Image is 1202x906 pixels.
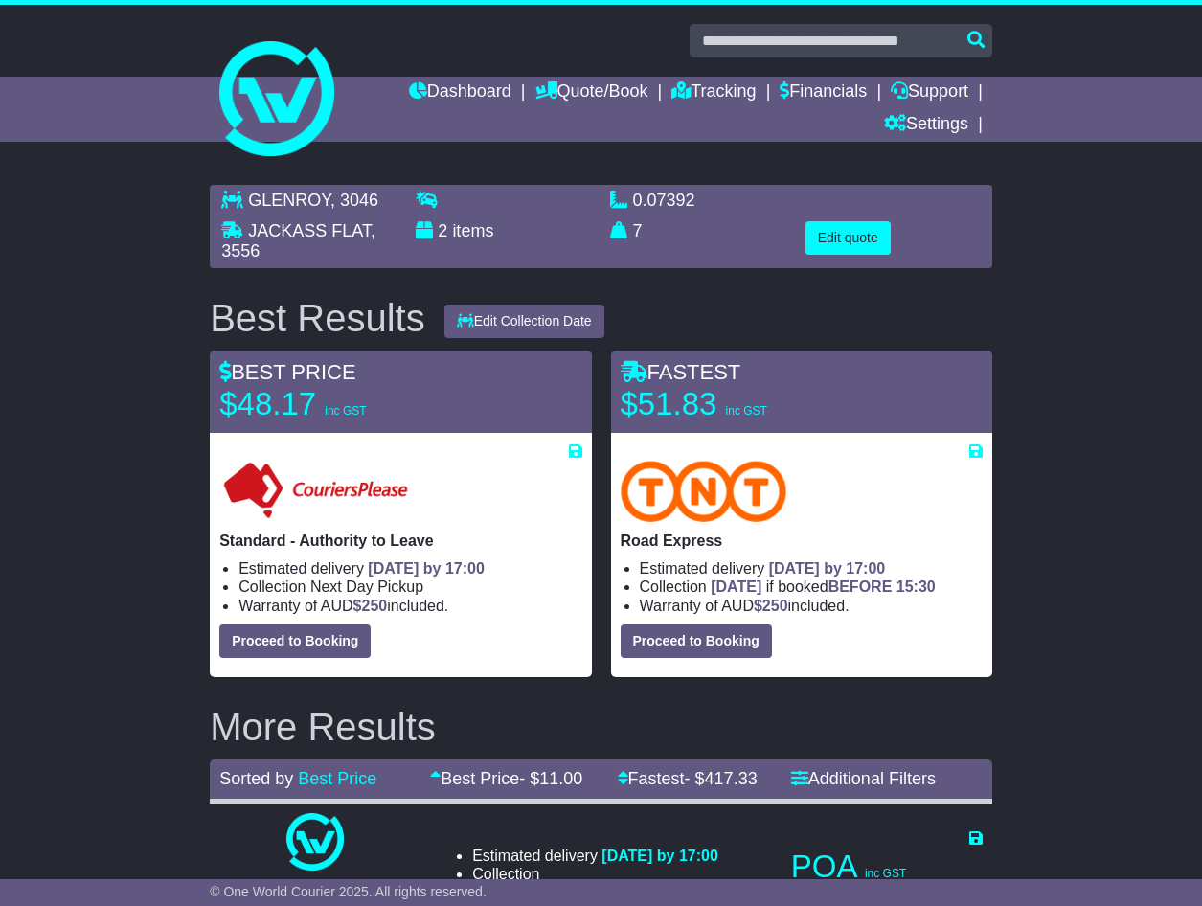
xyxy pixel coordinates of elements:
span: FASTEST [621,360,741,384]
p: POA [791,848,983,886]
li: Warranty of AUD included. [640,597,983,615]
li: Estimated delivery [640,559,983,578]
span: , 3556 [221,221,375,261]
img: One World Courier: Same Day Nationwide(quotes take 0.5-1 hour) [286,813,344,871]
li: Estimated delivery [472,847,718,865]
span: 250 [362,598,388,614]
a: Fastest- $417.33 [618,769,758,788]
span: items [452,221,493,240]
span: - $ [519,769,582,788]
span: BEFORE [828,578,893,595]
a: Financials [780,77,867,109]
a: Best Price [298,769,376,788]
span: JACKASS FLAT [248,221,371,240]
span: [DATE] by 17:00 [769,560,886,577]
span: © One World Courier 2025. All rights reserved. [210,884,487,899]
a: Additional Filters [791,769,936,788]
span: 0.07392 [633,191,695,210]
span: inc GST [726,404,767,418]
a: Quote/Book [535,77,648,109]
a: Support [891,77,968,109]
a: Dashboard [409,77,511,109]
span: 15:30 [896,578,936,595]
span: if booked [711,578,935,595]
button: Proceed to Booking [219,624,371,658]
p: Standard - Authority to Leave [219,532,581,550]
a: Best Price- $11.00 [430,769,582,788]
img: Couriers Please: Standard - Authority to Leave [219,461,412,522]
li: Estimated delivery [238,559,581,578]
span: , 3046 [330,191,378,210]
span: [DATE] [711,578,761,595]
img: TNT Domestic: Road Express [621,461,787,522]
li: Collection [472,865,718,883]
span: Next Day Pickup [310,578,423,595]
span: [DATE] by 17:00 [601,848,718,864]
span: $ [353,598,388,614]
span: BEST PRICE [219,360,355,384]
p: Road Express [621,532,983,550]
span: 2 [438,221,447,240]
button: Proceed to Booking [621,624,772,658]
span: $ [754,598,788,614]
span: inc GST [865,867,906,880]
a: Tracking [671,77,756,109]
span: inc GST [325,404,366,418]
li: Collection [640,578,983,596]
span: 11.00 [539,769,582,788]
span: 417.33 [705,769,758,788]
p: $51.83 [621,385,860,423]
span: GLENROY [248,191,330,210]
button: Edit quote [805,221,891,255]
div: Best Results [200,297,435,339]
li: Warranty of AUD included. [238,597,581,615]
span: 250 [762,598,788,614]
a: Settings [884,109,968,142]
span: - $ [685,769,758,788]
span: [DATE] by 17:00 [368,560,485,577]
li: Collection [238,578,581,596]
button: Edit Collection Date [444,305,604,338]
p: $48.17 [219,385,459,423]
span: Sorted by [219,769,293,788]
span: 7 [633,221,643,240]
h2: More Results [210,706,992,748]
